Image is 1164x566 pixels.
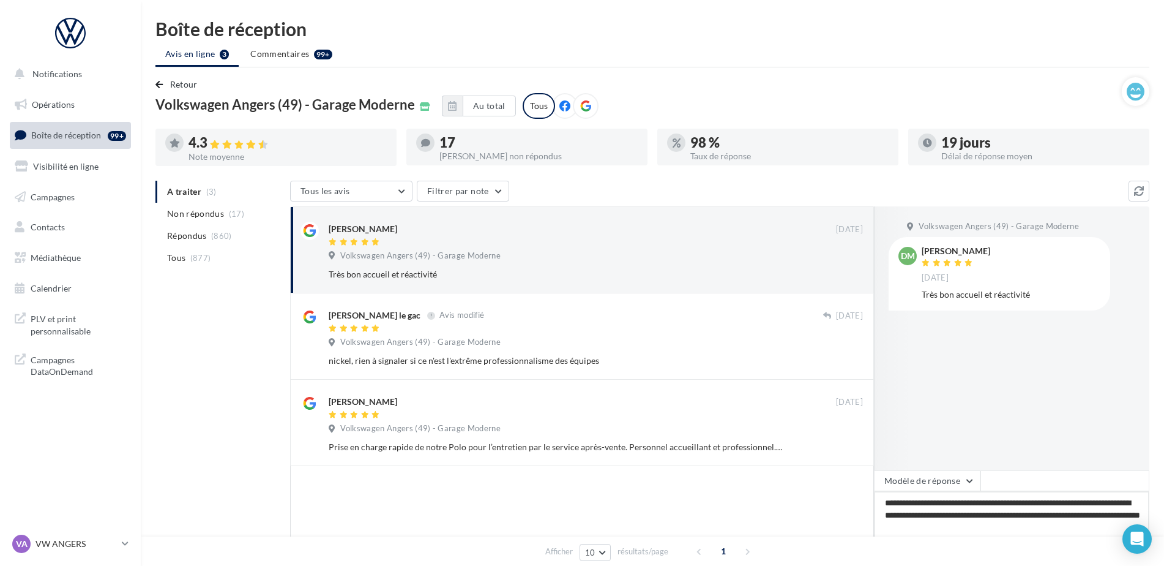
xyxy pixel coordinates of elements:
div: Délai de réponse moyen [941,152,1140,160]
button: Modèle de réponse [874,470,980,491]
div: Très bon accueil et réactivité [922,289,1100,301]
span: Tous les avis [300,186,350,196]
span: (877) [190,253,211,263]
span: 1 [714,541,733,561]
span: [DATE] [836,397,863,408]
div: [PERSON_NAME] [329,396,397,408]
button: Tous les avis [290,181,412,202]
div: Prise en charge rapide de notre Polo pour l’entretien par le service après-vente. Personnel accue... [329,441,783,453]
button: Au total [442,96,516,116]
span: 10 [585,548,595,557]
button: Au total [463,96,516,116]
a: Calendrier [7,276,133,301]
a: Visibilité en ligne [7,154,133,179]
div: nickel, rien à signaler si ce n'est l'extrême professionnalisme des équipes [329,355,783,367]
a: Campagnes [7,184,133,210]
span: Visibilité en ligne [33,161,99,172]
span: (860) [211,231,232,241]
span: Contacts [31,222,65,232]
div: 4.3 [188,136,387,150]
span: Campagnes [31,191,75,202]
div: [PERSON_NAME] [922,247,990,255]
div: 17 [439,136,638,149]
span: (17) [229,209,244,219]
p: VW ANGERS [35,538,117,550]
span: DM [901,250,915,262]
span: Tous [167,252,185,264]
span: [DATE] [836,311,863,322]
button: 10 [580,544,611,561]
div: 99+ [108,131,126,141]
span: Opérations [32,99,75,110]
span: VA [16,538,28,550]
span: PLV et print personnalisable [31,311,126,337]
span: Boîte de réception [31,130,101,140]
button: Notifications [7,61,129,87]
span: [DATE] [922,273,949,284]
div: Très bon accueil et réactivité [329,268,783,281]
button: Retour [155,77,203,92]
span: Calendrier [31,283,72,293]
span: Volkswagen Angers (49) - Garage Moderne [155,98,415,111]
span: Commentaires [250,48,309,60]
span: Médiathèque [31,252,81,263]
span: Volkswagen Angers (49) - Garage Moderne [340,423,501,434]
span: Afficher [545,546,573,557]
div: [PERSON_NAME] le gac [329,309,420,322]
span: Campagnes DataOnDemand [31,352,126,378]
span: [DATE] [836,224,863,235]
div: Taux de réponse [690,152,889,160]
button: Filtrer par note [417,181,509,202]
a: Opérations [7,92,133,118]
span: Notifications [32,69,82,79]
div: Boîte de réception [155,20,1149,38]
a: Campagnes DataOnDemand [7,347,133,383]
span: Volkswagen Angers (49) - Garage Moderne [340,251,501,262]
span: Retour [170,79,198,89]
div: [PERSON_NAME] [329,223,397,235]
div: 98 % [690,136,889,149]
div: Open Intercom Messenger [1122,524,1152,554]
div: Note moyenne [188,153,387,161]
div: 99+ [314,50,332,59]
a: Contacts [7,214,133,240]
div: Tous [523,93,555,119]
span: Non répondus [167,208,224,220]
div: 19 jours [941,136,1140,149]
span: Volkswagen Angers (49) - Garage Moderne [919,221,1079,232]
span: Répondus [167,230,207,242]
span: Volkswagen Angers (49) - Garage Moderne [340,337,501,348]
span: résultats/page [617,546,668,557]
a: PLV et print personnalisable [7,306,133,342]
a: VA VW ANGERS [10,532,131,556]
a: Médiathèque [7,245,133,271]
span: Avis modifié [439,311,484,320]
a: Boîte de réception99+ [7,122,133,148]
div: [PERSON_NAME] non répondus [439,152,638,160]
